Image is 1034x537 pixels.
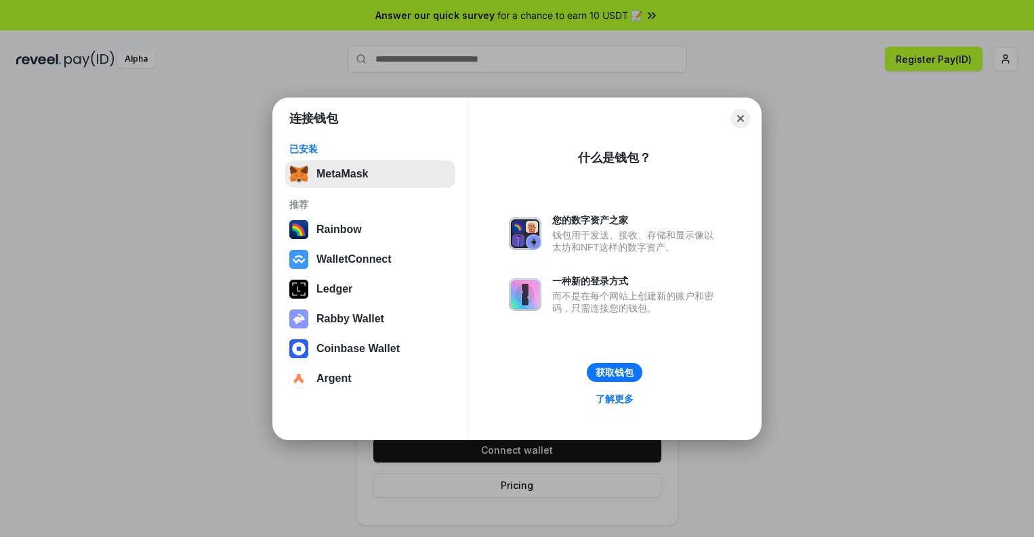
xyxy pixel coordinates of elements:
img: svg+xml,%3Csvg%20width%3D%2228%22%20height%3D%2228%22%20viewBox%3D%220%200%2028%2028%22%20fill%3D... [289,339,308,358]
div: 获取钱包 [596,366,634,379]
button: Coinbase Wallet [285,335,455,362]
div: Coinbase Wallet [316,343,400,355]
div: 了解更多 [596,393,634,405]
button: WalletConnect [285,246,455,273]
img: svg+xml,%3Csvg%20width%3D%2228%22%20height%3D%2228%22%20viewBox%3D%220%200%2028%2028%22%20fill%3D... [289,250,308,269]
button: 获取钱包 [587,363,642,382]
img: svg+xml,%3Csvg%20xmlns%3D%22http%3A%2F%2Fwww.w3.org%2F2000%2Fsvg%22%20fill%3D%22none%22%20viewBox... [289,309,308,328]
div: Argent [316,372,352,385]
img: svg+xml,%3Csvg%20xmlns%3D%22http%3A%2F%2Fwww.w3.org%2F2000%2Fsvg%22%20width%3D%2228%22%20height%3... [289,280,308,299]
div: 什么是钱包？ [578,150,651,166]
button: Rabby Wallet [285,305,455,332]
button: MetaMask [285,160,455,188]
div: WalletConnect [316,253,392,265]
button: Ledger [285,276,455,303]
img: svg+xml,%3Csvg%20xmlns%3D%22http%3A%2F%2Fwww.w3.org%2F2000%2Fsvg%22%20fill%3D%22none%22%20viewBox... [509,217,541,250]
img: svg+xml,%3Csvg%20width%3D%22120%22%20height%3D%22120%22%20viewBox%3D%220%200%20120%20120%22%20fil... [289,220,308,239]
img: svg+xml,%3Csvg%20fill%3D%22none%22%20height%3D%2233%22%20viewBox%3D%220%200%2035%2033%22%20width%... [289,165,308,184]
div: 而不是在每个网站上创建新的账户和密码，只需连接您的钱包。 [552,290,720,314]
button: Close [731,109,750,128]
h1: 连接钱包 [289,110,338,127]
div: MetaMask [316,168,368,180]
button: Rainbow [285,216,455,243]
div: 推荐 [289,198,451,211]
div: 您的数字资产之家 [552,214,720,226]
button: Argent [285,365,455,392]
img: svg+xml,%3Csvg%20xmlns%3D%22http%3A%2F%2Fwww.w3.org%2F2000%2Fsvg%22%20fill%3D%22none%22%20viewBox... [509,278,541,311]
div: 已安装 [289,143,451,155]
div: 钱包用于发送、接收、存储和显示像以太坊和NFT这样的数字资产。 [552,229,720,253]
div: Ledger [316,283,352,295]
div: 一种新的登录方式 [552,275,720,287]
img: svg+xml,%3Csvg%20width%3D%2228%22%20height%3D%2228%22%20viewBox%3D%220%200%2028%2028%22%20fill%3D... [289,369,308,388]
div: Rainbow [316,223,362,236]
div: Rabby Wallet [316,313,384,325]
a: 了解更多 [587,390,642,408]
